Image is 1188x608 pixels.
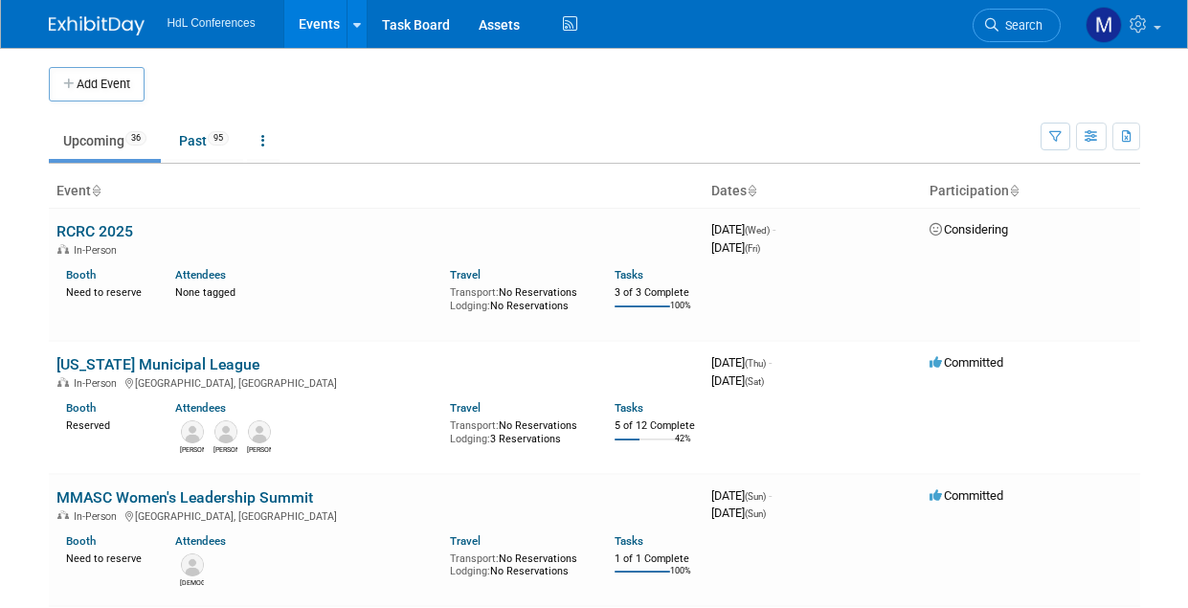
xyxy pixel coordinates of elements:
span: In-Person [74,510,123,523]
span: 36 [125,131,146,146]
span: [DATE] [711,240,760,255]
span: In-Person [74,244,123,257]
a: Attendees [175,401,226,415]
span: (Thu) [745,358,766,369]
span: (Sun) [745,508,766,519]
a: Sort by Start Date [747,183,756,198]
div: 5 of 12 Complete [615,419,696,433]
a: Tasks [615,534,643,548]
a: Travel [450,268,481,281]
span: [DATE] [711,222,775,236]
a: RCRC 2025 [56,222,133,240]
span: [DATE] [711,488,772,503]
a: Sort by Event Name [91,183,101,198]
div: 3 of 3 Complete [615,286,696,300]
img: In-Person Event [57,377,69,387]
div: No Reservations No Reservations [450,549,586,578]
div: Need to reserve [66,282,147,300]
div: 1 of 1 Complete [615,552,696,566]
div: Andy Nickerson [180,443,204,455]
span: - [769,488,772,503]
span: Committed [930,488,1003,503]
a: Booth [66,268,96,281]
div: [GEOGRAPHIC_DATA], [GEOGRAPHIC_DATA] [56,374,696,390]
a: Past95 [165,123,243,159]
a: Travel [450,534,481,548]
a: MMASC Women's Leadership Summit [56,488,313,507]
span: (Sat) [745,376,764,387]
span: Transport: [450,286,499,299]
span: (Sun) [745,491,766,502]
img: Jim Hunt [214,420,237,443]
div: No Reservations No Reservations [450,282,586,312]
span: Lodging: [450,565,490,577]
th: Dates [704,175,922,208]
a: Attendees [175,534,226,548]
th: Event [49,175,704,208]
td: 100% [670,566,691,592]
div: Need to reserve [66,549,147,566]
div: Cristine Gaiennie [180,576,204,588]
a: Booth [66,534,96,548]
span: Transport: [450,552,499,565]
span: [DATE] [711,355,772,370]
a: Sort by Participation Type [1009,183,1019,198]
div: [GEOGRAPHIC_DATA], [GEOGRAPHIC_DATA] [56,507,696,523]
img: ExhibitDay [49,16,145,35]
button: Add Event [49,67,145,101]
span: (Fri) [745,243,760,254]
span: In-Person [74,377,123,390]
div: Jim Hunt [213,443,237,455]
span: Search [998,18,1042,33]
span: - [769,355,772,370]
span: - [773,222,775,236]
img: In-Person Event [57,244,69,254]
span: 95 [208,131,229,146]
img: In-Person Event [57,510,69,520]
div: No Reservations 3 Reservations [450,416,586,445]
a: Upcoming36 [49,123,161,159]
a: [US_STATE] Municipal League [56,355,259,373]
div: Reserved [66,416,147,433]
a: Attendees [175,268,226,281]
img: Melissa Heiselt [1086,7,1122,43]
span: Lodging: [450,433,490,445]
span: [DATE] [711,506,766,520]
a: Booth [66,401,96,415]
span: Transport: [450,419,499,432]
span: Committed [930,355,1003,370]
img: Cristine Gaiennie [181,553,204,576]
span: Considering [930,222,1008,236]
a: Tasks [615,401,643,415]
span: HdL Conferences [168,16,256,30]
span: [DATE] [711,373,764,388]
img: Andy Nickerson [181,420,204,443]
span: (Wed) [745,225,770,236]
a: Tasks [615,268,643,281]
span: Lodging: [450,300,490,312]
img: Richard Fletcher [248,420,271,443]
a: Search [973,9,1061,42]
th: Participation [922,175,1140,208]
a: Travel [450,401,481,415]
div: Richard Fletcher [247,443,271,455]
td: 42% [675,434,691,460]
div: None tagged [175,282,436,300]
td: 100% [670,301,691,327]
